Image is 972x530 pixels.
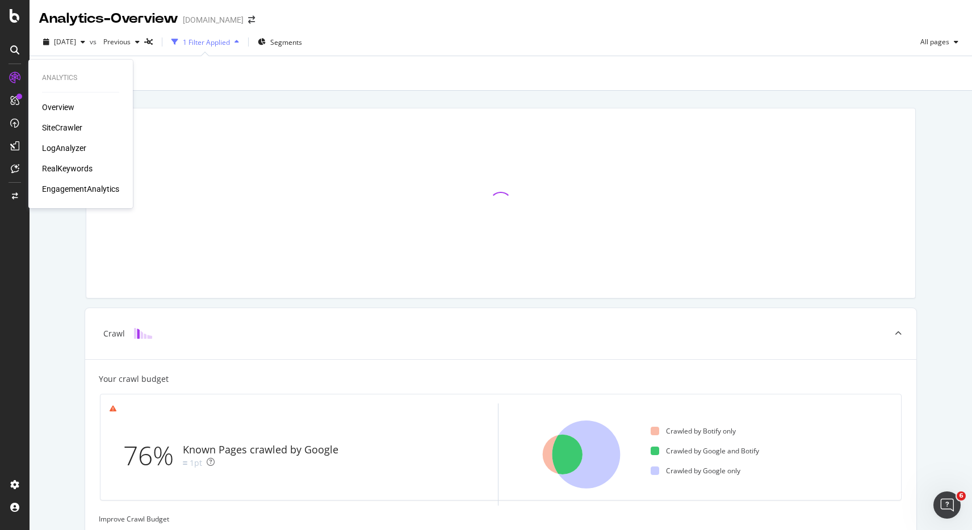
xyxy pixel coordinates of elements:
div: Known Pages crawled by Google [183,443,338,457]
span: Segments [270,37,302,47]
button: Previous [99,33,144,51]
img: block-icon [134,328,152,339]
a: LogAnalyzer [42,142,86,154]
div: Crawl [103,328,125,339]
div: Improve Crawl Budget [99,514,903,524]
div: Crawled by Google and Botify [651,446,759,456]
span: 6 [957,491,966,500]
div: Analytics [42,73,119,83]
span: All pages [916,37,949,47]
a: SiteCrawler [42,122,82,133]
a: RealKeywords [42,163,93,174]
button: 1 Filter Applied [167,33,244,51]
iframe: Intercom live chat [933,491,961,519]
span: vs [90,37,99,47]
div: 1 Filter Applied [183,37,230,47]
div: Crawled by Google only [651,466,740,476]
span: 2025 Sep. 6th [54,37,76,47]
div: Analytics - Overview [39,9,178,28]
div: 76% [123,437,183,474]
button: [DATE] [39,33,90,51]
a: EngagementAnalytics [42,183,119,195]
div: Crawled by Botify only [651,426,736,436]
div: Your crawl budget [99,373,169,385]
a: Overview [42,102,74,113]
span: Previous [99,37,131,47]
div: 1pt [190,457,202,469]
div: [DOMAIN_NAME] [183,14,244,26]
div: arrow-right-arrow-left [248,16,255,24]
img: Equal [183,461,187,465]
button: All pages [916,33,963,51]
button: Segments [253,33,307,51]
